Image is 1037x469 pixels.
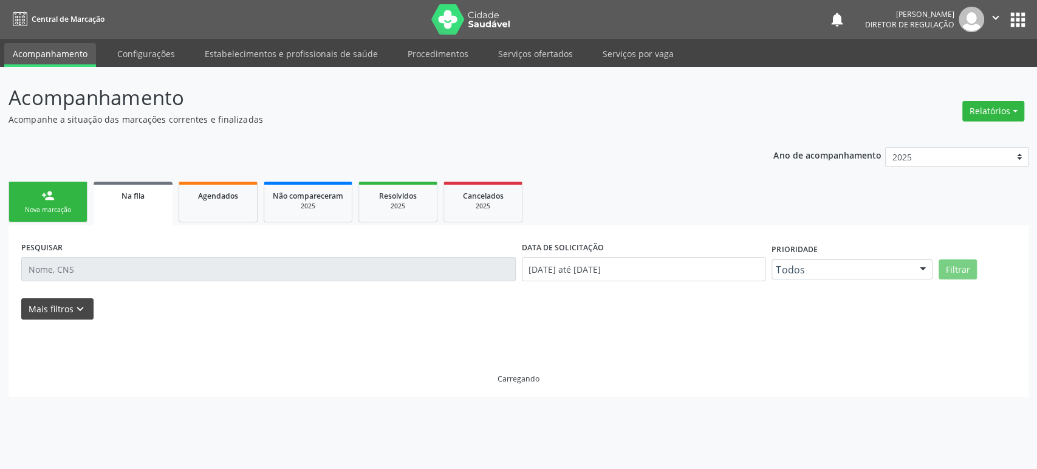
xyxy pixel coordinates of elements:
[21,298,94,320] button: Mais filtroskeyboard_arrow_down
[74,303,87,316] i: keyboard_arrow_down
[273,191,343,201] span: Não compareceram
[594,43,682,64] a: Serviços por vaga
[9,83,722,113] p: Acompanhamento
[776,264,907,276] span: Todos
[498,374,539,384] div: Carregando
[772,241,817,259] label: Prioridade
[773,147,881,162] p: Ano de acompanhamento
[1007,9,1028,30] button: apps
[41,189,55,202] div: person_add
[463,191,504,201] span: Cancelados
[453,202,513,211] div: 2025
[379,191,417,201] span: Resolvidos
[21,257,516,281] input: Nome, CNS
[865,19,954,30] span: Diretor de regulação
[490,43,581,64] a: Serviços ofertados
[21,238,63,257] label: PESQUISAR
[4,43,96,67] a: Acompanhamento
[962,101,1024,122] button: Relatórios
[273,202,343,211] div: 2025
[829,11,846,28] button: notifications
[18,205,78,214] div: Nova marcação
[989,11,1002,24] i: 
[368,202,428,211] div: 2025
[939,259,977,280] button: Filtrar
[984,7,1007,32] button: 
[522,238,604,257] label: DATA DE SOLICITAÇÃO
[32,14,104,24] span: Central de Marcação
[399,43,477,64] a: Procedimentos
[121,191,145,201] span: Na fila
[9,9,104,29] a: Central de Marcação
[522,257,766,281] input: Selecione um intervalo
[198,191,238,201] span: Agendados
[196,43,386,64] a: Estabelecimentos e profissionais de saúde
[865,9,954,19] div: [PERSON_NAME]
[9,113,722,126] p: Acompanhe a situação das marcações correntes e finalizadas
[109,43,183,64] a: Configurações
[959,7,984,32] img: img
